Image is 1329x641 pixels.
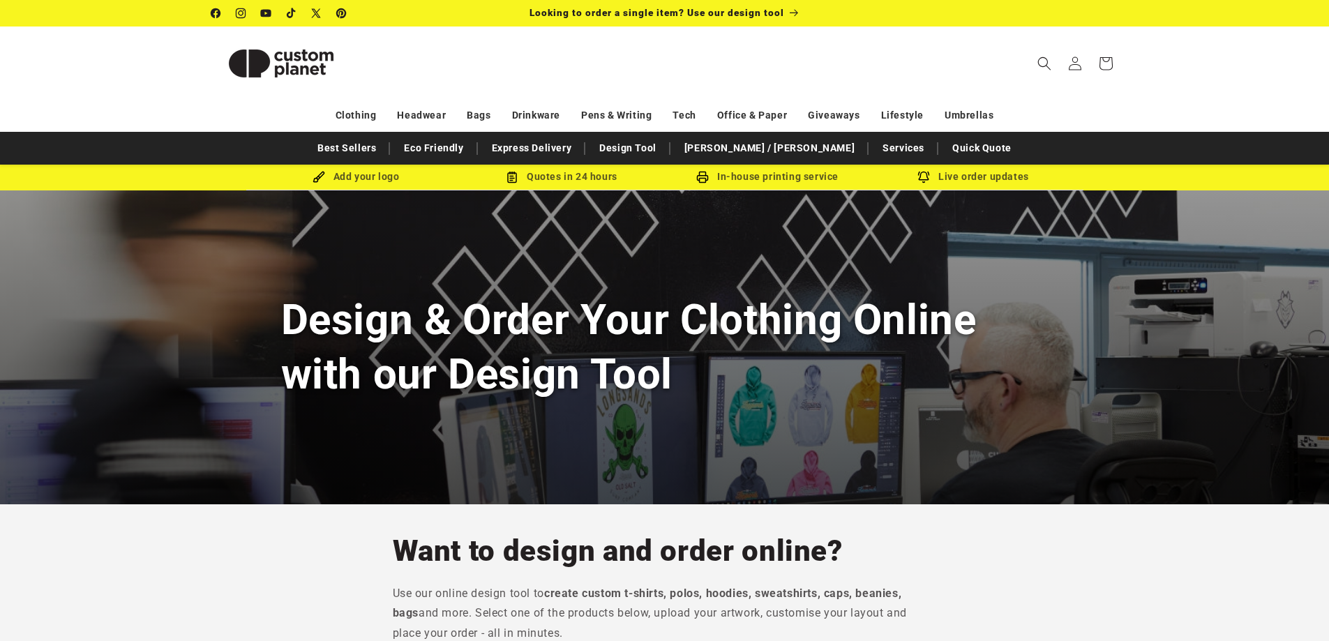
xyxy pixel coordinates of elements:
[397,103,446,128] a: Headwear
[717,103,787,128] a: Office & Paper
[336,103,377,128] a: Clothing
[808,103,859,128] a: Giveaways
[945,136,1019,160] a: Quick Quote
[281,293,1049,400] h1: Design & Order Your Clothing Online with our Design Tool
[581,103,652,128] a: Pens & Writing
[397,136,470,160] a: Eco Friendly
[592,136,663,160] a: Design Tool
[871,168,1076,186] div: Live order updates
[459,168,665,186] div: Quotes in 24 hours
[393,532,937,570] h2: Want to design and order online?
[665,168,871,186] div: In-house printing service
[310,136,383,160] a: Best Sellers
[677,136,862,160] a: [PERSON_NAME] / [PERSON_NAME]
[211,32,351,95] img: Custom Planet
[253,168,459,186] div: Add your logo
[313,171,325,183] img: Brush Icon
[485,136,579,160] a: Express Delivery
[1259,574,1329,641] iframe: Chat Widget
[881,103,924,128] a: Lifestyle
[506,171,518,183] img: Order Updates Icon
[530,7,784,18] span: Looking to order a single item? Use our design tool
[917,171,930,183] img: Order updates
[206,27,356,100] a: Custom Planet
[393,587,902,620] strong: create custom t-shirts, polos, hoodies, sweatshirts, caps, beanies, bags
[696,171,709,183] img: In-house printing
[467,103,490,128] a: Bags
[512,103,560,128] a: Drinkware
[1029,48,1060,79] summary: Search
[876,136,931,160] a: Services
[673,103,696,128] a: Tech
[945,103,993,128] a: Umbrellas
